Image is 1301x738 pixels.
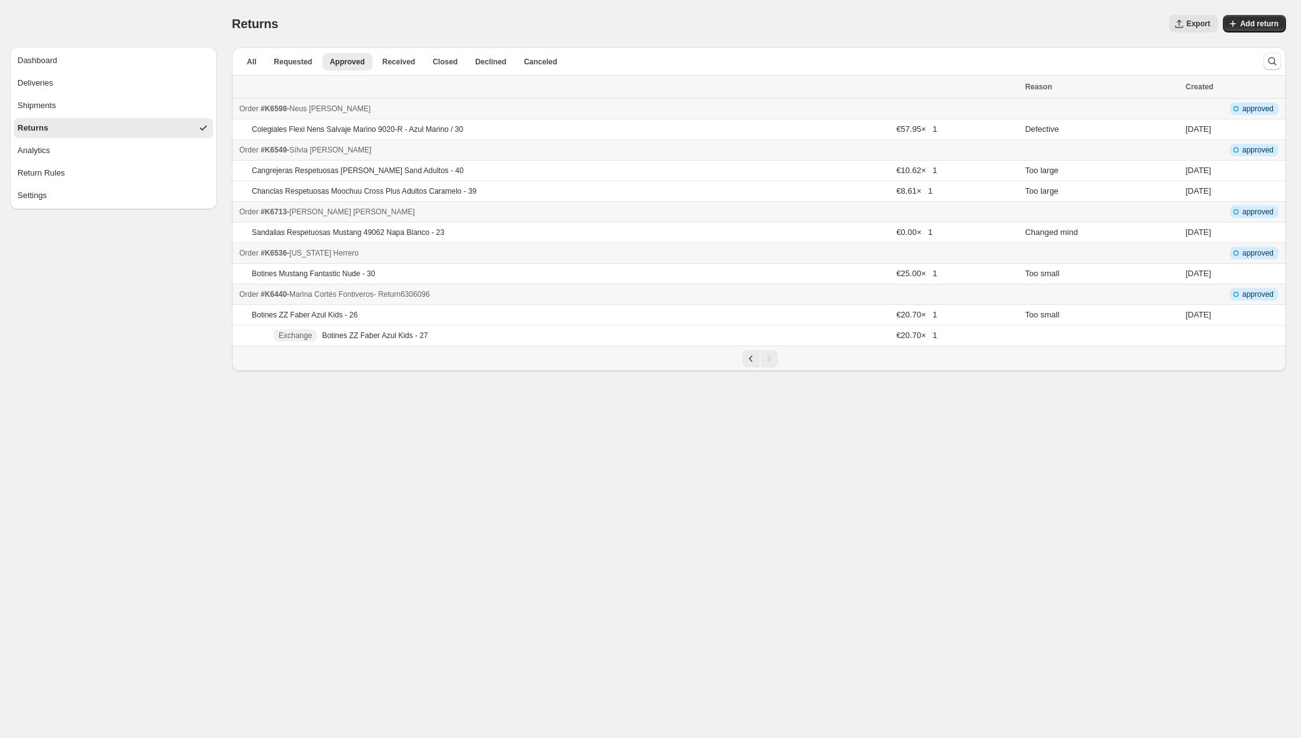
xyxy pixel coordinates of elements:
[1021,264,1182,284] td: Too small
[1185,166,1211,175] time: Saturday, August 23, 2025 at 7:33:40 PM
[1169,15,1218,32] button: Export
[1185,186,1211,196] time: Saturday, August 23, 2025 at 7:33:40 PM
[1242,207,1274,217] span: approved
[896,331,937,340] span: €20.70 × 1
[14,186,213,206] button: Settings
[896,310,937,319] span: €20.70 × 1
[896,166,937,175] span: €10.62 × 1
[17,167,65,179] div: Return Rules
[252,186,477,196] p: Chanclas Respetuosas Moochuu Cross Plus Adultos Caramelo - 39
[17,189,47,202] div: Settings
[239,144,1017,156] div: -
[524,57,557,67] span: Canceled
[252,310,357,320] p: Botines ZZ Faber Azul Kids - 26
[1187,19,1210,29] span: Export
[1185,310,1211,319] time: Sunday, August 10, 2025 at 3:33:19 PM
[289,290,374,299] span: Marina Cortés Fontiveros
[289,146,371,154] span: Sílvia [PERSON_NAME]
[14,51,213,71] button: Dashboard
[1240,19,1279,29] span: Add return
[289,207,415,216] span: [PERSON_NAME] [PERSON_NAME]
[239,146,259,154] span: Order
[1021,161,1182,181] td: Too large
[232,17,278,31] span: Returns
[14,96,213,116] button: Shipments
[261,104,287,113] span: #K6598
[247,57,256,67] span: All
[1242,248,1274,258] span: approved
[1021,181,1182,202] td: Too large
[261,207,287,216] span: #K6713
[232,346,1286,371] nav: Pagination
[1242,104,1274,114] span: approved
[1185,82,1214,91] span: Created
[1025,82,1052,91] span: Reason
[1242,289,1274,299] span: approved
[896,124,937,134] span: €57.95 × 1
[17,54,57,67] div: Dashboard
[261,290,287,299] span: #K6440
[896,227,932,237] span: €0.00 × 1
[475,57,506,67] span: Declined
[252,166,464,176] p: Cangrejeras Respetuosas [PERSON_NAME] Sand Adultos - 40
[1223,15,1286,32] button: Add return
[289,104,371,113] span: Neus [PERSON_NAME]
[896,186,932,196] span: €8.61 × 1
[17,77,53,89] div: Deliveries
[1185,227,1211,237] time: Saturday, August 23, 2025 at 5:03:47 PM
[279,331,312,341] span: Exchange
[742,350,760,367] button: Previous
[239,207,259,216] span: Order
[330,57,365,67] span: Approved
[239,102,1017,115] div: -
[261,146,287,154] span: #K6549
[14,163,213,183] button: Return Rules
[432,57,457,67] span: Closed
[14,118,213,138] button: Returns
[1021,119,1182,140] td: Defective
[261,249,287,257] span: #K6536
[239,288,1017,301] div: -
[17,144,50,157] div: Analytics
[252,124,463,134] p: Colegiales Flexi Nens Salvaje Marino 9020-R - Azul Marino / 30
[274,57,312,67] span: Requested
[239,206,1017,218] div: -
[322,331,427,341] p: Botines ZZ Faber Azul Kids - 27
[239,290,259,299] span: Order
[1242,145,1274,155] span: approved
[1021,305,1182,326] td: Too small
[239,247,1017,259] div: -
[374,290,430,299] span: - Return 6306096
[239,104,259,113] span: Order
[252,227,444,237] p: Sandalias Respetuosas Mustang 49062 Napa Blanco - 23
[289,249,359,257] span: [US_STATE] Herrero
[896,269,937,278] span: €25.00 × 1
[382,57,416,67] span: Received
[239,249,259,257] span: Order
[17,99,56,112] div: Shipments
[1185,124,1211,134] time: Tuesday, August 26, 2025 at 11:56:09 AM
[1264,52,1281,70] button: Search and filter results
[1185,269,1211,278] time: Friday, August 15, 2025 at 2:34:21 PM
[14,73,213,93] button: Deliveries
[1021,222,1182,243] td: Changed mind
[17,122,48,134] div: Returns
[252,269,375,279] p: Botines Mustang Fantastic Nude - 30
[14,141,213,161] button: Analytics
